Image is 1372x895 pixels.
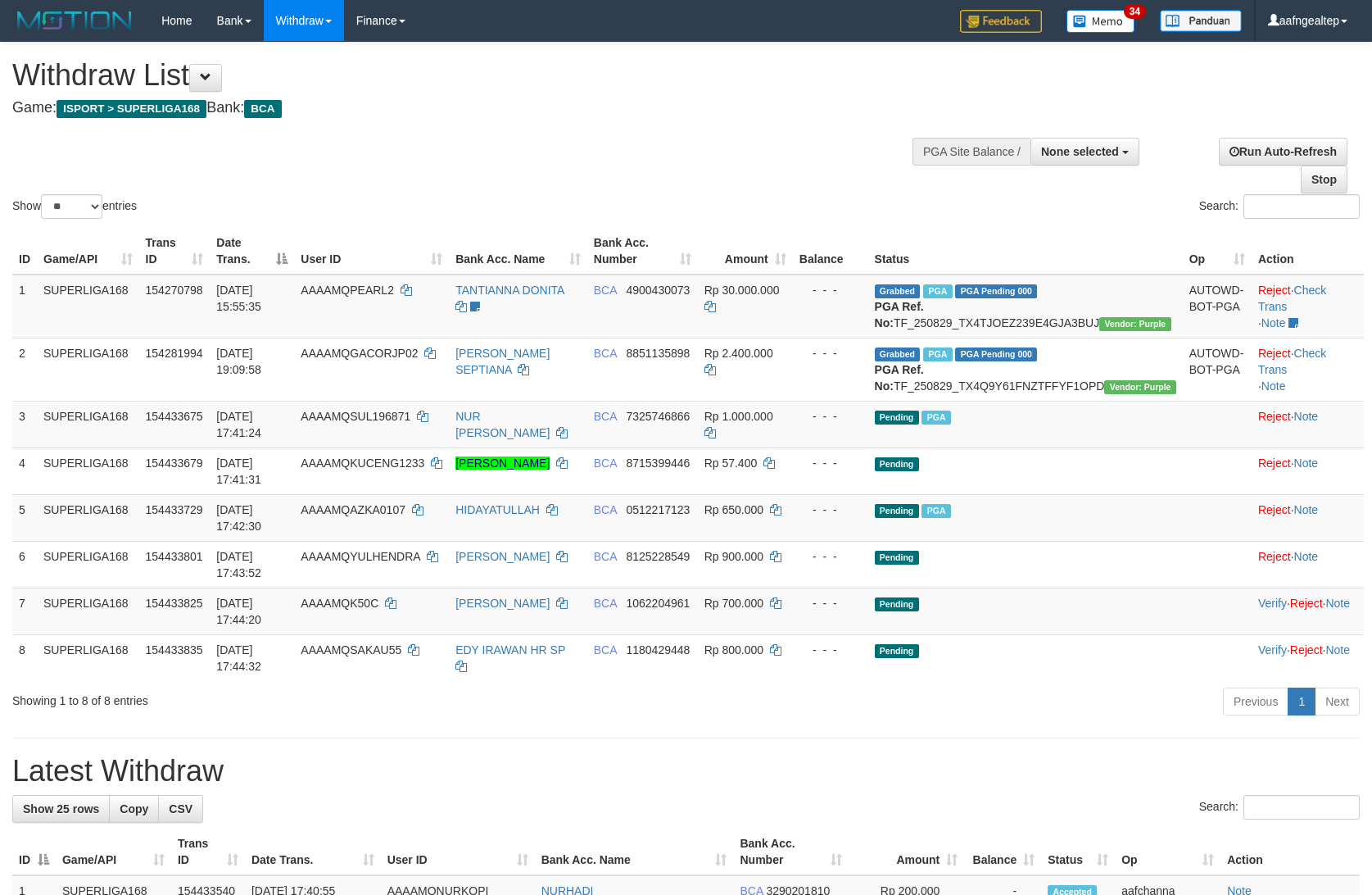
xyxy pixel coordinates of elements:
a: Reject [1258,347,1291,360]
span: [DATE] 17:41:31 [216,457,261,486]
td: TF_250829_TX4TJOEZ239E4GJA3BUJ [868,275,1183,338]
b: PGA Ref. No: [875,363,924,393]
th: ID: activate to sort column descending [12,829,56,875]
span: Grabbed [875,348,921,361]
td: TF_250829_TX4Q9Y61FNZTFFYF1OPD [868,338,1183,401]
a: Note [1294,503,1319,516]
th: Date Trans.: activate to sort column ascending [245,829,381,875]
span: Rp 1.000.000 [704,410,773,423]
span: Copy 7325746866 to clipboard [626,410,690,423]
span: Copy 4900430073 to clipboard [626,284,690,297]
a: Check Trans [1258,284,1326,313]
span: BCA [244,100,281,118]
a: 1 [1288,688,1315,716]
a: Note [1261,379,1286,393]
a: Verify [1258,643,1287,656]
th: Balance [793,228,868,275]
span: 154433675 [146,410,203,423]
span: [DATE] 17:41:24 [216,410,261,439]
a: Reject [1258,503,1291,516]
th: Trans ID: activate to sort column ascending [171,829,245,875]
label: Search: [1199,795,1360,820]
span: BCA [594,643,617,656]
td: SUPERLIGA168 [37,401,139,447]
td: SUPERLIGA168 [37,541,139,588]
span: Rp 900.000 [704,550,763,563]
span: Marked by aafsoycanthlai [921,504,950,518]
a: Run Auto-Refresh [1219,138,1347,166]
span: Pending [875,504,919,518]
span: Marked by aafsoycanthlai [921,411,950,425]
td: 7 [12,588,37,634]
a: Note [1294,457,1319,470]
th: Op: activate to sort column ascending [1183,228,1252,275]
span: Rp 800.000 [704,643,763,656]
a: Note [1325,643,1350,656]
span: None selected [1041,145,1119,158]
img: Button%20Memo.svg [1066,10,1135,33]
span: [DATE] 19:09:58 [216,347,261,376]
th: Balance: activate to sort column ascending [964,829,1041,875]
span: [DATE] 17:42:30 [216,503,261,533]
th: Amount: activate to sort column ascending [849,829,964,875]
a: TANTIANNA DONITA [455,284,564,297]
span: 154433801 [146,550,203,563]
span: 154281994 [146,347,203,360]
span: [DATE] 15:55:35 [216,284,261,313]
th: Date Trans.: activate to sort column descending [210,228,294,275]
select: Showentries [41,194,102,219]
span: Pending [875,411,919,425]
span: [DATE] 17:43:52 [216,550,261,579]
span: Rp 700.000 [704,597,763,610]
span: Pending [875,457,919,471]
h1: Withdraw List [12,59,899,92]
span: AAAAMQPEARL2 [301,284,394,297]
td: AUTOWD-BOT-PGA [1183,275,1252,338]
span: Copy 1062204961 to clipboard [626,597,690,610]
a: Show 25 rows [12,795,110,823]
input: Search: [1243,194,1360,219]
td: SUPERLIGA168 [37,338,139,401]
span: Copy 8851135898 to clipboard [626,347,690,360]
a: Reject [1290,597,1323,610]
a: Previous [1223,688,1288,716]
span: PGA Pending [955,284,1037,298]
a: Stop [1301,166,1347,193]
td: · · [1252,275,1364,338]
label: Show entries [12,194,137,219]
span: BCA [594,457,617,470]
div: - - - [799,595,862,611]
td: · [1252,494,1364,541]
td: 4 [12,447,37,494]
a: Reject [1258,410,1291,423]
span: ISPORT > SUPERLIGA168 [57,100,206,118]
label: Search: [1199,194,1360,219]
span: Rp 57.400 [704,457,758,470]
span: [DATE] 17:44:20 [216,597,261,626]
div: Showing 1 to 8 of 8 entries [12,686,559,709]
span: BCA [594,550,617,563]
div: - - - [799,642,862,658]
span: 154270798 [146,284,203,297]
b: PGA Ref. No: [875,300,924,329]
a: Check Trans [1258,347,1326,376]
span: Vendor URL: https://trx4.1velocity.biz [1104,380,1175,394]
span: BCA [594,410,617,423]
span: AAAAMQGACORJP02 [301,347,418,360]
span: BCA [594,284,617,297]
td: SUPERLIGA168 [37,634,139,681]
td: SUPERLIGA168 [37,588,139,634]
input: Search: [1243,795,1360,820]
td: · · [1252,588,1364,634]
th: Bank Acc. Name: activate to sort column ascending [535,829,734,875]
td: · [1252,401,1364,447]
td: · · [1252,338,1364,401]
span: AAAAMQSAKAU55 [301,643,401,656]
span: Marked by aafnonsreyleab [923,348,952,361]
span: Rp 650.000 [704,503,763,516]
td: · · [1252,634,1364,681]
div: - - - [799,502,862,518]
span: AAAAMQKUCENG1233 [301,457,424,470]
span: Vendor URL: https://trx4.1velocity.biz [1099,317,1171,331]
span: 34 [1124,4,1146,19]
